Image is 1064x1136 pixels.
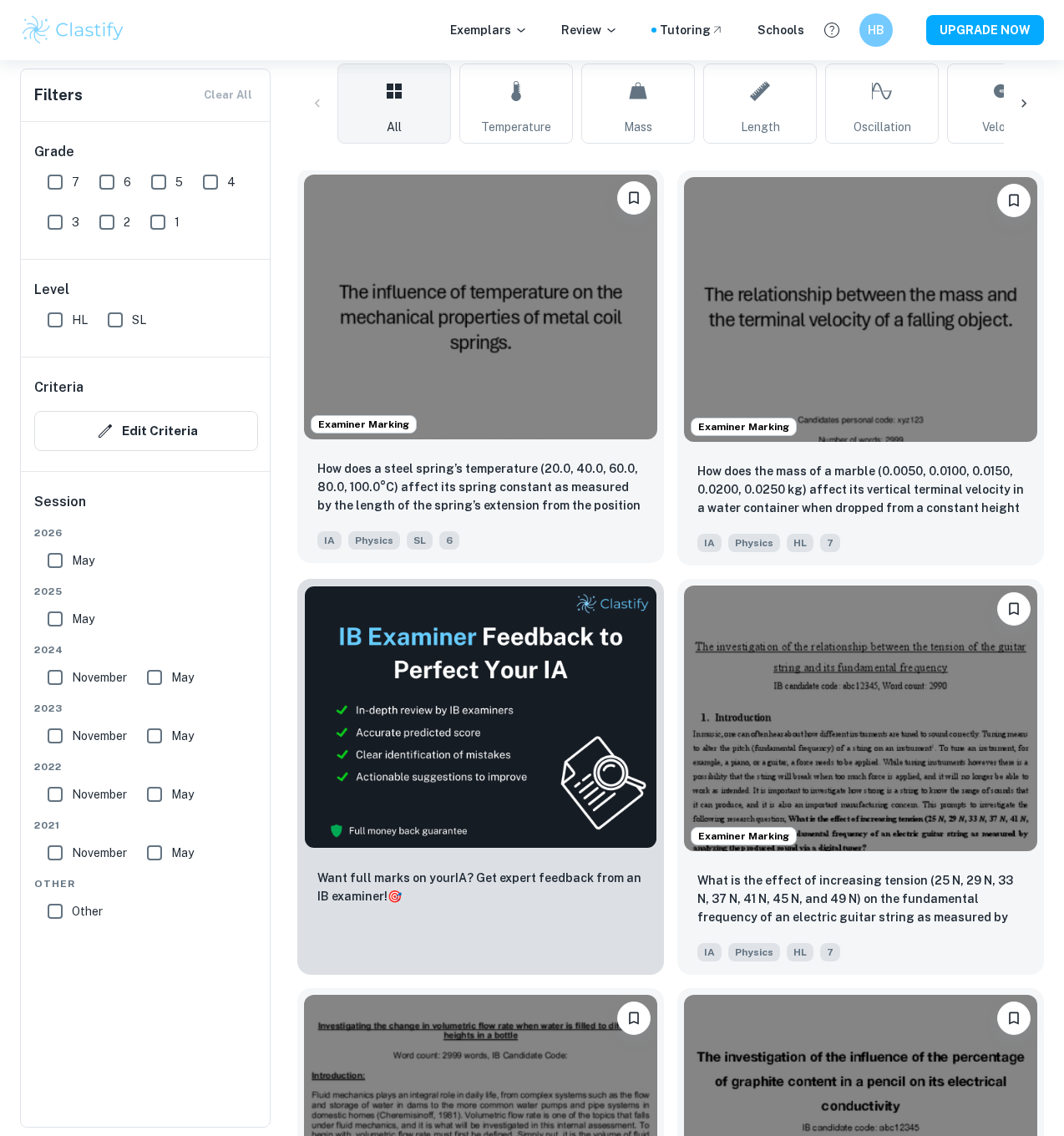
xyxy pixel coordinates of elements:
[34,411,258,451] button: Edit Criteria
[348,531,400,550] span: Physics
[124,213,130,231] span: 2
[72,844,127,862] span: November
[561,21,618,39] p: Review
[171,727,194,745] span: May
[997,184,1031,217] button: Bookmark
[481,118,551,136] span: Temperature
[787,534,813,552] span: HL
[34,642,258,657] span: 2024
[617,1002,651,1035] button: Bookmark
[741,118,780,136] span: Length
[72,727,127,745] span: November
[684,586,1037,850] img: Physics IA example thumbnail: What is the effect of increasing tension
[132,311,146,329] span: SL
[697,534,722,552] span: IA
[728,943,780,961] span: Physics
[171,785,194,804] span: May
[697,871,1024,928] p: What is the effect of increasing tension (25 N, 29 N, 33 N, 37 N, 41 N, 45 N, and 49 N) on the fu...
[697,462,1024,519] p: How does the mass of a marble (0.0050, 0.0100, 0.0150, 0.0200, 0.0250 kg) affect its vertical ter...
[818,16,846,44] button: Help and Feedback
[312,417,416,432] span: Examiner Marking
[407,531,433,550] span: SL
[820,534,840,552] span: 7
[124,173,131,191] span: 6
[926,15,1044,45] button: UPGRADE NOW
[854,118,911,136] span: Oscillation
[439,531,459,550] span: 6
[728,534,780,552] span: Physics
[757,21,804,39] a: Schools
[617,181,651,215] button: Bookmark
[450,21,528,39] p: Exemplars
[34,492,258,525] h6: Session
[34,876,258,891] span: Other
[72,902,103,920] span: Other
[387,118,402,136] span: All
[304,586,657,849] img: Thumbnail
[997,1002,1031,1035] button: Bookmark
[72,610,94,628] span: May
[297,170,664,565] a: Examiner MarkingBookmarkHow does a steel spring’s temperature (20.0, 40.0, 60.0, 80.0, 100.0°C) a...
[72,668,127,687] span: November
[34,818,258,833] span: 2021
[997,592,1031,626] button: Bookmark
[317,459,644,516] p: How does a steel spring’s temperature (20.0, 40.0, 60.0, 80.0, 100.0°C) affect its spring constan...
[624,118,652,136] span: Mass
[72,785,127,804] span: November
[34,84,83,107] h6: Filters
[692,829,796,844] span: Examiner Marking
[175,173,183,191] span: 5
[171,668,194,687] span: May
[227,173,236,191] span: 4
[34,584,258,599] span: 2025
[660,21,724,39] a: Tutoring
[304,175,657,439] img: Physics IA example thumbnail: How does a steel spring’s temperature (2
[692,419,796,434] span: Examiner Marking
[677,170,1044,565] a: Examiner MarkingBookmarkHow does the mass of a marble (0.0050, 0.0100, 0.0150, 0.0200, 0.0250 kg)...
[859,13,893,47] button: HB
[72,173,79,191] span: 7
[820,943,840,961] span: 7
[72,311,88,329] span: HL
[317,531,342,550] span: IA
[297,579,664,974] a: ThumbnailWant full marks on yourIA? Get expert feedback from an IB examiner!
[72,213,79,231] span: 3
[34,142,258,162] h6: Grade
[982,118,1026,136] span: Velocity
[175,213,180,231] span: 1
[34,378,84,398] h6: Criteria
[34,280,258,300] h6: Level
[684,177,1037,442] img: Physics IA example thumbnail: How does the mass of a marble (0.0050, 0
[697,943,722,961] span: IA
[677,579,1044,974] a: Examiner MarkingBookmarkWhat is the effect of increasing tension (25 N, 29 N, 33 N, 37 N, 41 N, 4...
[867,21,886,39] h6: HB
[20,13,126,47] img: Clastify logo
[34,759,258,774] span: 2022
[171,844,194,862] span: May
[388,890,402,903] span: 🎯
[34,701,258,716] span: 2023
[317,869,644,905] p: Want full marks on your IA ? Get expert feedback from an IB examiner!
[787,943,813,961] span: HL
[72,551,94,570] span: May
[34,525,258,540] span: 2026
